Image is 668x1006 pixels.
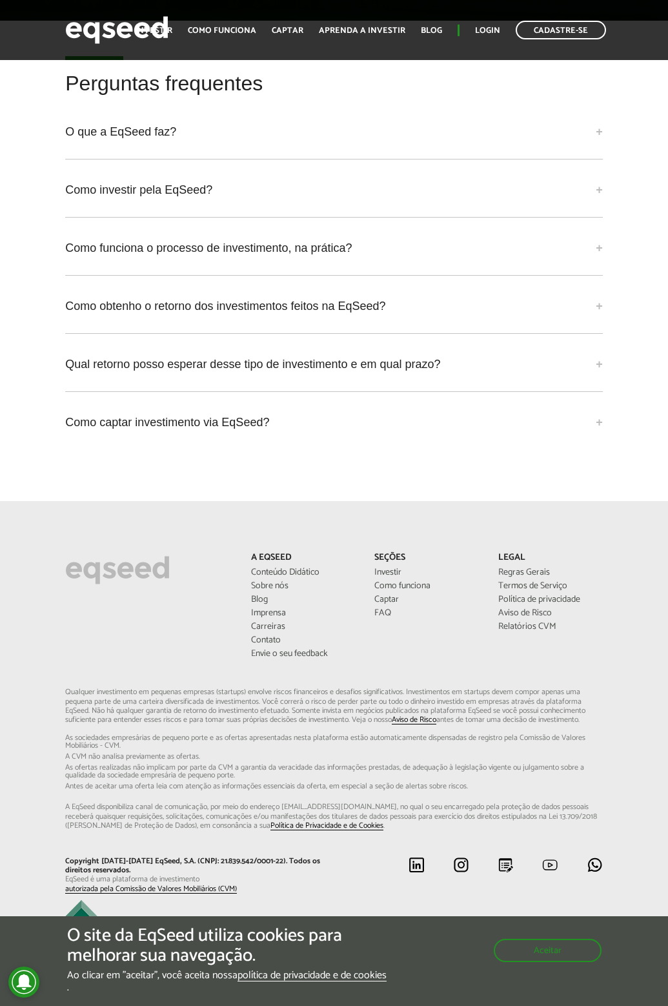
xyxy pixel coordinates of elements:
[498,582,603,591] a: Termos de Serviço
[65,347,603,382] a: Qual retorno posso esperar desse tipo de investimento e em qual prazo?
[587,857,603,873] img: whatsapp.svg
[498,568,603,577] a: Regras Gerais
[498,609,603,618] a: Aviso de Risco
[498,622,603,631] a: Relatórios CVM
[542,857,558,873] img: youtube.svg
[374,582,479,591] a: Como funciona
[494,939,602,962] button: Aceitar
[251,609,356,618] a: Imprensa
[67,926,388,966] h5: O site da EqSeed utiliza cookies para melhorar sua navegação.
[251,636,356,645] a: Contato
[251,622,356,631] a: Carreiras
[374,568,479,577] a: Investir
[65,764,603,779] span: As ofertas realizadas não implicam por parte da CVM a garantia da veracidade das informações p...
[251,553,356,564] p: A EqSeed
[135,26,172,35] a: Investir
[65,405,603,440] a: Como captar investimento via EqSeed?
[272,26,303,35] a: Captar
[67,969,388,994] p: Ao clicar em "aceitar", você aceita nossa .
[65,688,603,831] p: Qualquer investimento em pequenas empresas (startups) envolve riscos financeiros e desafios signi...
[65,753,603,761] span: A CVM não analisa previamente as ofertas.
[498,857,514,873] img: blog.svg
[65,231,603,265] a: Como funciona o processo de investimento, na prática?
[498,553,603,564] p: Legal
[65,114,603,149] a: O que a EqSeed faz?
[498,595,603,604] a: Política de privacidade
[65,783,603,790] span: Antes de aceitar uma oferta leia com atenção as informações essenciais da oferta, em especial...
[319,26,405,35] a: Aprenda a investir
[65,289,603,323] a: Como obtenho o retorno dos investimentos feitos na EqSeed?
[65,553,170,588] img: EqSeed Logo
[65,857,324,876] p: Copyright [DATE]-[DATE] EqSeed, S.A. (CNPJ: 21.839.542/0001-22). Todos os direitos reservados.
[251,595,356,604] a: Blog
[251,650,356,659] a: Envie o seu feedback
[65,900,162,952] img: EqSeed é uma plataforma de investimento autorizada pela Comissão de Valores Mobiliários (CVM)
[453,857,469,873] img: instagram.svg
[65,875,324,894] p: EqSeed é uma plataforma de investimento
[65,885,237,894] a: autorizada pela Comissão de Valores Mobiliários (CVM)
[65,734,603,750] span: As sociedades empresárias de pequeno porte e as ofertas apresentadas nesta plataforma estão aut...
[374,609,479,618] a: FAQ
[475,26,500,35] a: Login
[374,595,479,604] a: Captar
[65,172,603,207] a: Como investir pela EqSeed?
[421,26,442,35] a: Blog
[188,26,256,35] a: Como funciona
[374,553,479,564] p: Seções
[238,970,387,981] a: política de privacidade e de cookies
[251,582,356,591] a: Sobre nós
[251,568,356,577] a: Conteúdo Didático
[409,857,425,873] img: linkedin.svg
[392,716,436,724] a: Aviso de Risco
[65,72,603,114] h2: Perguntas frequentes
[65,13,168,47] img: EqSeed
[516,21,606,39] a: Cadastre-se
[270,822,383,830] a: Política de Privacidade e de Cookies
